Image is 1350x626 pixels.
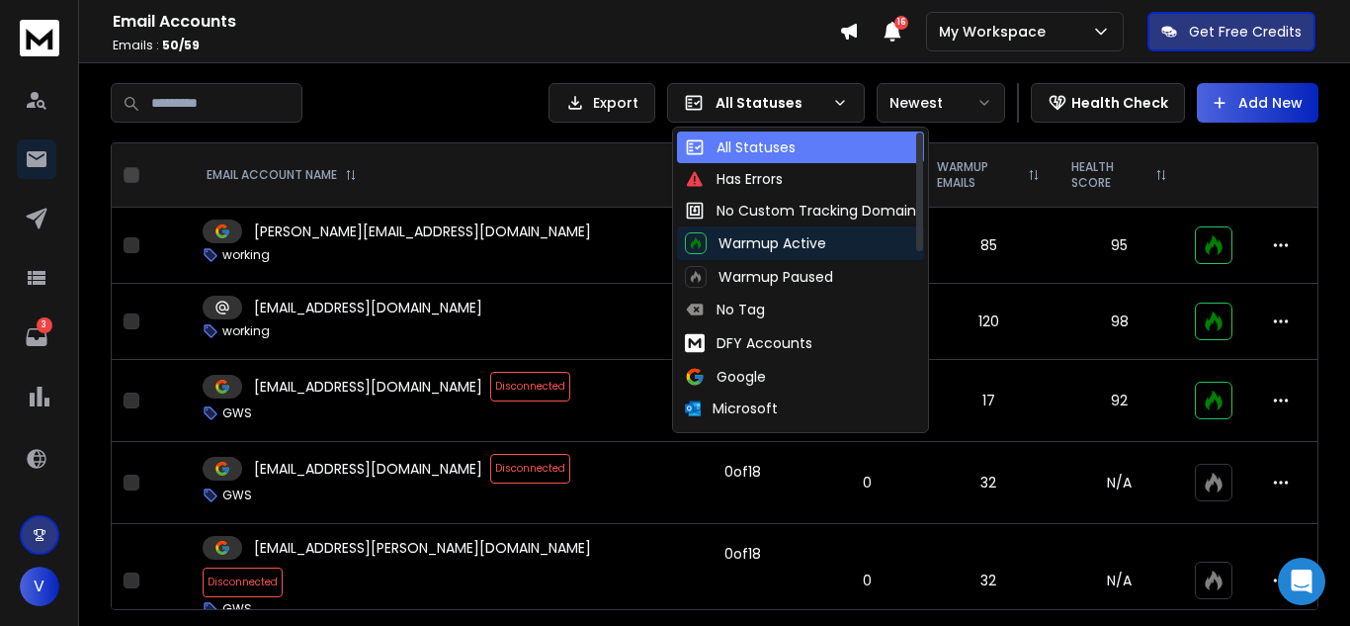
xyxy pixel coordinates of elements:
[203,568,283,597] span: Disconnected
[548,83,655,123] button: Export
[113,38,839,53] p: Emails :
[162,37,200,53] span: 50 / 59
[894,16,908,30] span: 16
[20,20,59,56] img: logo
[685,201,916,221] div: No Custom Tracking Domain
[921,208,1056,284] td: 85
[921,442,1056,524] td: 32
[113,10,839,34] h1: Email Accounts
[825,571,909,590] p: 0
[1055,284,1183,360] td: 98
[1055,360,1183,442] td: 92
[490,454,570,484] span: Disconnected
[222,323,270,339] p: working
[490,372,570,402] span: Disconnected
[685,137,796,157] div: All Statuses
[1278,558,1325,605] div: Open Intercom Messenger
[825,473,909,492] p: 0
[685,399,778,418] div: Microsoft
[20,567,59,606] button: V
[685,232,826,254] div: Warmup Active
[222,247,270,263] p: working
[1189,22,1302,42] p: Get Free Credits
[222,405,252,421] p: GWS
[724,544,761,564] div: 0 of 18
[254,538,591,558] p: [EMAIL_ADDRESS][PERSON_NAME][DOMAIN_NAME]
[1067,473,1171,492] p: N/A
[222,488,252,503] p: GWS
[1147,12,1315,51] button: Get Free Credits
[685,331,812,355] div: DFY Accounts
[724,462,761,482] div: 0 of 18
[222,601,252,617] p: GWS
[1197,83,1318,123] button: Add New
[939,22,1054,42] p: My Workspace
[1031,83,1185,123] button: Health Check
[1055,208,1183,284] td: 95
[921,284,1056,360] td: 120
[254,298,482,317] p: [EMAIL_ADDRESS][DOMAIN_NAME]
[1067,571,1171,590] p: N/A
[37,317,52,333] p: 3
[1071,159,1147,191] p: HEALTH SCORE
[921,360,1056,442] td: 17
[685,266,833,288] div: Warmup Paused
[1071,93,1168,113] p: Health Check
[685,367,766,387] div: Google
[207,167,357,183] div: EMAIL ACCOUNT NAME
[254,377,482,397] p: [EMAIL_ADDRESS][DOMAIN_NAME]
[685,169,783,189] div: Has Errors
[254,222,591,241] p: [PERSON_NAME][EMAIL_ADDRESS][DOMAIN_NAME]
[877,83,1005,123] button: Newest
[716,93,824,113] p: All Statuses
[685,300,765,319] div: No Tag
[17,317,56,357] a: 3
[254,459,482,479] p: [EMAIL_ADDRESS][DOMAIN_NAME]
[937,159,1021,191] p: WARMUP EMAILS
